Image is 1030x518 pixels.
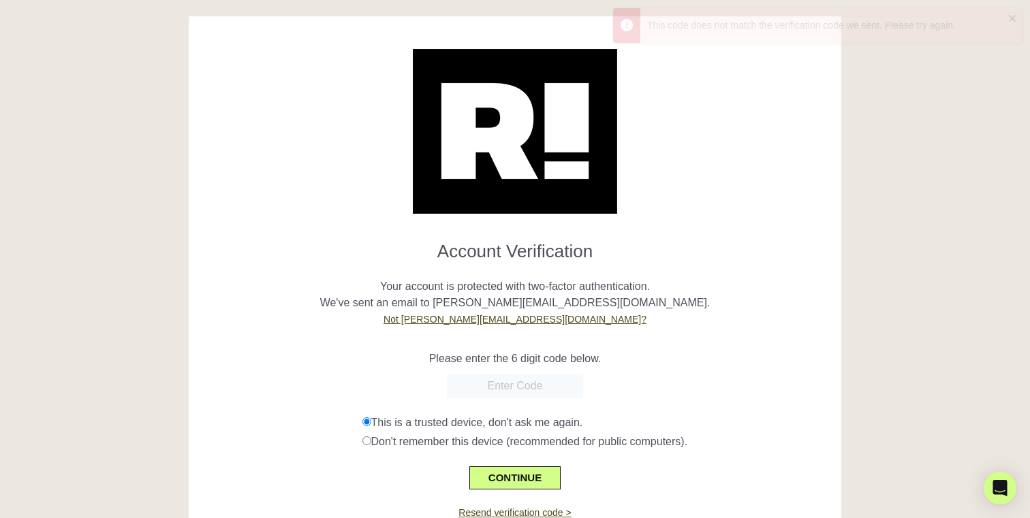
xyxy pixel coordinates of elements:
[199,230,831,262] h1: Account Verification
[469,466,561,489] button: CONTINUE
[647,18,1008,33] div: This code does not match the verification code we sent. Please try again.
[413,49,617,214] img: Retention.com
[199,351,831,367] p: Please enter the 6 digit code below.
[984,472,1016,504] div: Open Intercom Messenger
[384,314,646,325] a: Not [PERSON_NAME][EMAIL_ADDRESS][DOMAIN_NAME]?
[199,262,831,327] p: Your account is protected with two-factor authentication. We've sent an email to [PERSON_NAME][EM...
[362,415,832,431] div: This is a trusted device, don't ask me again.
[362,434,832,450] div: Don't remember this device (recommended for public computers).
[458,507,571,518] a: Resend verification code >
[447,374,583,398] input: Enter Code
